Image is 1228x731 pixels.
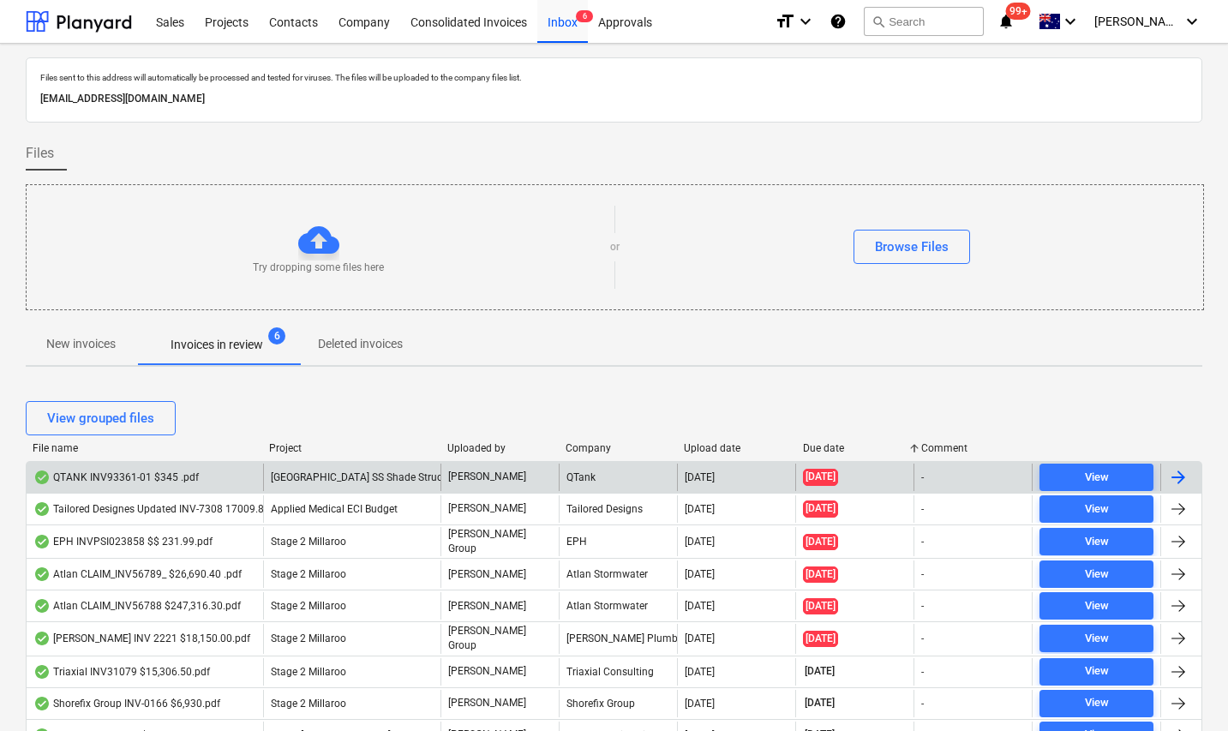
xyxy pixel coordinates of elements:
span: 99+ [1006,3,1031,20]
span: Files [26,143,54,164]
div: Comment [921,442,1026,454]
span: [DATE] [803,469,838,485]
p: [PERSON_NAME] [448,664,526,679]
p: [PERSON_NAME] [448,567,526,582]
div: EPH [559,527,677,556]
div: [DATE] [685,632,715,644]
div: Tailored Designes Updated INV-7308 17009.86 .pdf [33,502,291,516]
span: [DATE] [803,598,838,614]
span: Stage 2 Millaroo [271,698,346,710]
p: [PERSON_NAME] [448,599,526,614]
div: OCR finished [33,502,51,516]
div: Atlan CLAIM_INV56788 $247,316.30.pdf [33,599,241,613]
div: OCR finished [33,697,51,710]
i: format_size [775,11,795,32]
div: [PERSON_NAME] INV 2221 $18,150.00.pdf [33,632,250,645]
span: Stage 2 Millaroo [271,568,346,580]
div: Atlan CLAIM_INV56789_ $26,690.40 .pdf [33,567,242,581]
span: [DATE] [803,566,838,583]
button: Browse Files [854,230,970,264]
i: keyboard_arrow_down [795,11,816,32]
span: Cedar Creek SS Shade Structure [271,471,460,483]
div: Shorefix Group [559,690,677,717]
div: Atlan Stormwater [559,560,677,588]
div: OCR finished [33,599,51,613]
i: keyboard_arrow_down [1060,11,1081,32]
div: View [1085,662,1109,681]
div: - [921,503,924,515]
div: View [1085,500,1109,519]
button: View [1039,658,1153,686]
p: Invoices in review [171,336,263,354]
button: View [1039,560,1153,588]
div: Uploaded by [447,442,552,454]
span: Stage 2 Millaroo [271,600,346,612]
span: 6 [576,10,593,22]
div: [PERSON_NAME] Plumbing Pty Ltd [559,624,677,653]
div: - [921,471,924,483]
span: search [872,15,885,28]
div: [DATE] [685,503,715,515]
button: Search [864,7,984,36]
p: [PERSON_NAME] Group [448,527,552,556]
div: - [921,568,924,580]
button: View [1039,592,1153,620]
p: [PERSON_NAME] Group [448,624,552,653]
div: View [1085,532,1109,552]
div: Project [269,442,433,454]
div: - [921,600,924,612]
div: Triaxial INV31079 $15,306.50.pdf [33,665,210,679]
i: notifications [997,11,1015,32]
div: View [1085,629,1109,649]
span: [DATE] [803,631,838,647]
div: Browse Files [875,236,949,258]
div: OCR finished [33,567,51,581]
div: - [921,536,924,548]
div: Company [566,442,670,454]
div: QTANK INV93361-01 $345 .pdf [33,470,199,484]
button: View [1039,464,1153,491]
div: Try dropping some files hereorBrowse Files [26,184,1204,310]
p: Files sent to this address will automatically be processed and tested for viruses. The files will... [40,72,1188,83]
div: QTank [559,464,677,491]
div: [DATE] [685,698,715,710]
div: View grouped files [47,407,154,429]
span: [DATE] [803,664,836,679]
div: - [921,632,924,644]
p: New invoices [46,335,116,353]
span: Stage 2 Millaroo [271,666,346,678]
div: Atlan Stormwater [559,592,677,620]
span: 6 [268,327,285,345]
button: View [1039,625,1153,652]
div: OCR finished [33,470,51,484]
span: [DATE] [803,500,838,517]
div: Shorefix Group INV-0166 $6,930.pdf [33,697,220,710]
div: Tailored Designs [559,495,677,523]
iframe: Chat Widget [1142,649,1228,731]
span: Applied Medical ECI Budget [271,503,398,515]
div: Due date [803,442,908,454]
div: OCR finished [33,665,51,679]
div: [DATE] [685,536,715,548]
button: View grouped files [26,401,176,435]
p: [PERSON_NAME] [448,470,526,484]
i: keyboard_arrow_down [1182,11,1202,32]
div: OCR finished [33,632,51,645]
div: OCR finished [33,535,51,548]
p: [EMAIL_ADDRESS][DOMAIN_NAME] [40,90,1188,108]
p: [PERSON_NAME] [448,501,526,516]
div: View [1085,468,1109,488]
span: Stage 2 Millaroo [271,536,346,548]
div: - [921,666,924,678]
div: [DATE] [685,471,715,483]
div: Triaxial Consulting [559,658,677,686]
p: Try dropping some files here [253,261,384,275]
button: View [1039,495,1153,523]
p: [PERSON_NAME] [448,696,526,710]
div: [DATE] [685,568,715,580]
div: [DATE] [685,600,715,612]
div: EPH INVPSI023858 $$ 231.99.pdf [33,535,213,548]
p: Deleted invoices [318,335,403,353]
span: Stage 2 Millaroo [271,632,346,644]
